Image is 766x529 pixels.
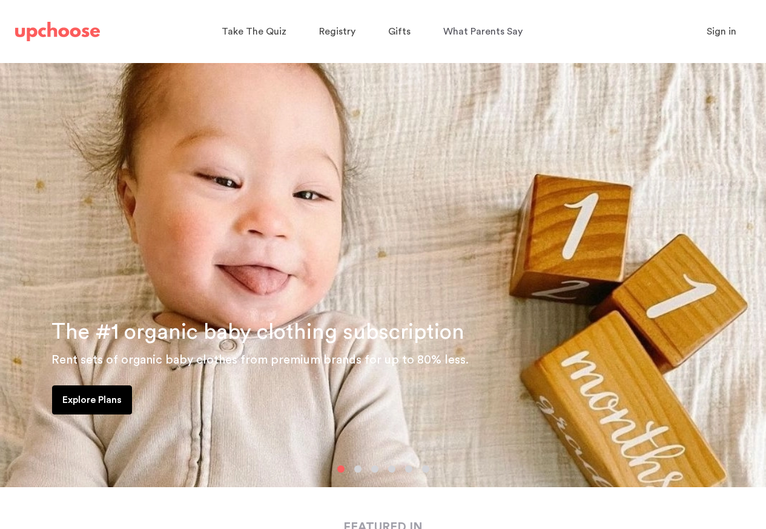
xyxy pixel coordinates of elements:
[51,350,751,370] p: Rent sets of organic baby clothes from premium brands for up to 80% less.
[443,27,523,36] span: What Parents Say
[15,19,100,44] a: UpChoose
[222,20,290,44] a: Take The Quiz
[51,321,464,343] span: The #1 organic baby clothing subscription
[319,27,355,36] span: Registry
[707,27,736,36] span: Sign in
[222,27,286,36] span: Take The Quiz
[692,19,751,44] button: Sign in
[388,20,414,44] a: Gifts
[388,27,411,36] span: Gifts
[15,22,100,41] img: UpChoose
[62,393,122,407] p: Explore Plans
[443,20,526,44] a: What Parents Say
[319,20,359,44] a: Registry
[52,385,132,414] a: Explore Plans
